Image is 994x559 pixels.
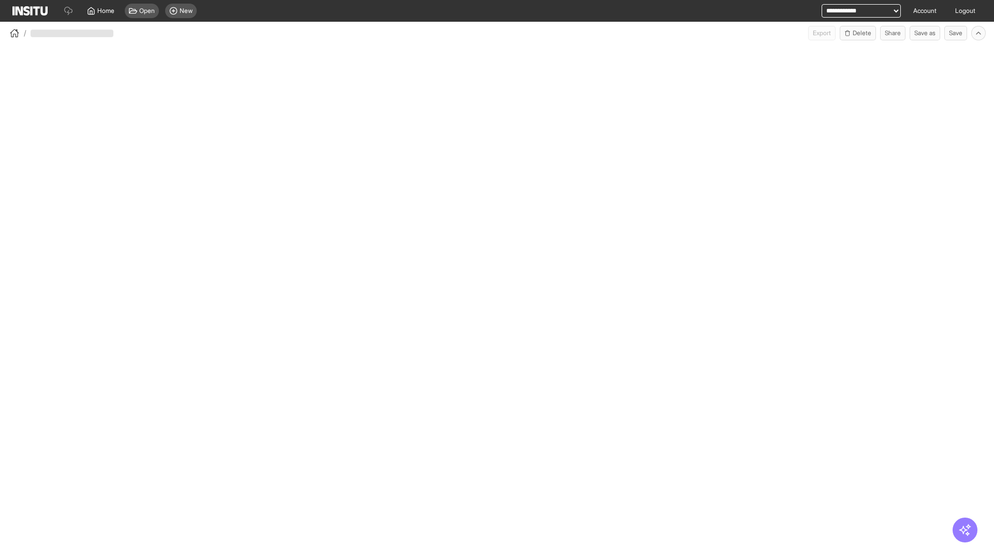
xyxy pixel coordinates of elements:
[910,26,940,40] button: Save as
[97,7,114,15] span: Home
[840,26,876,40] button: Delete
[880,26,905,40] button: Share
[180,7,193,15] span: New
[944,26,967,40] button: Save
[12,6,48,16] img: Logo
[24,28,26,38] span: /
[808,26,836,40] span: Can currently only export from Insights reports.
[139,7,155,15] span: Open
[8,27,26,39] button: /
[808,26,836,40] button: Export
